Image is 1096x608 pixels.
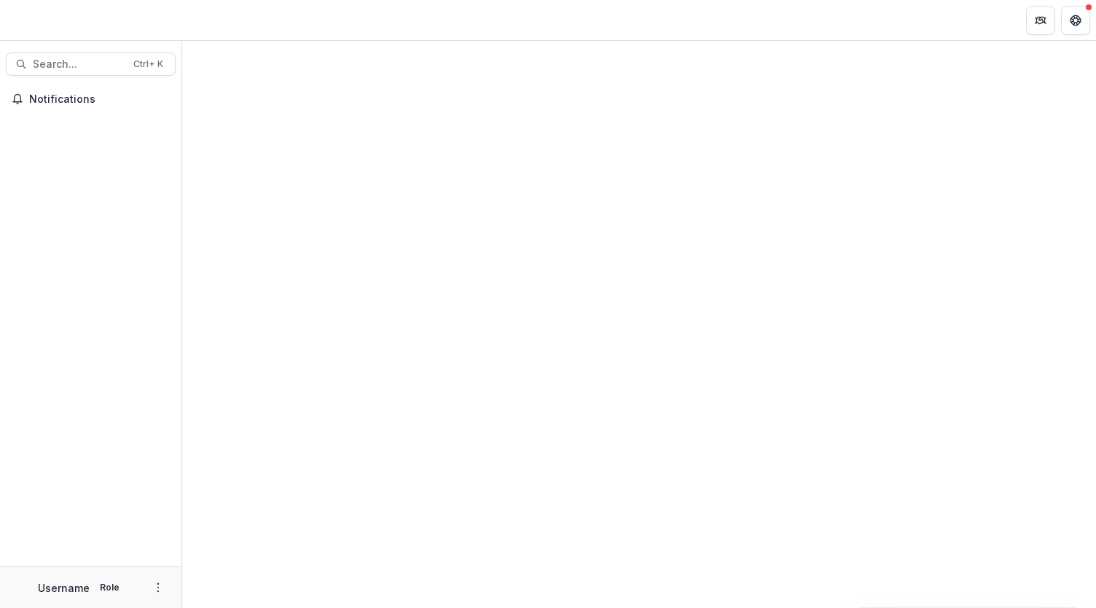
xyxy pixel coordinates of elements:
span: Notifications [29,93,170,106]
button: Search... [6,52,176,76]
p: Username [38,580,90,596]
button: Get Help [1061,6,1090,35]
button: More [149,579,167,596]
div: Ctrl + K [130,56,166,72]
button: Partners [1026,6,1055,35]
button: Notifications [6,87,176,111]
p: Role [95,581,124,594]
span: Search... [33,58,125,71]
